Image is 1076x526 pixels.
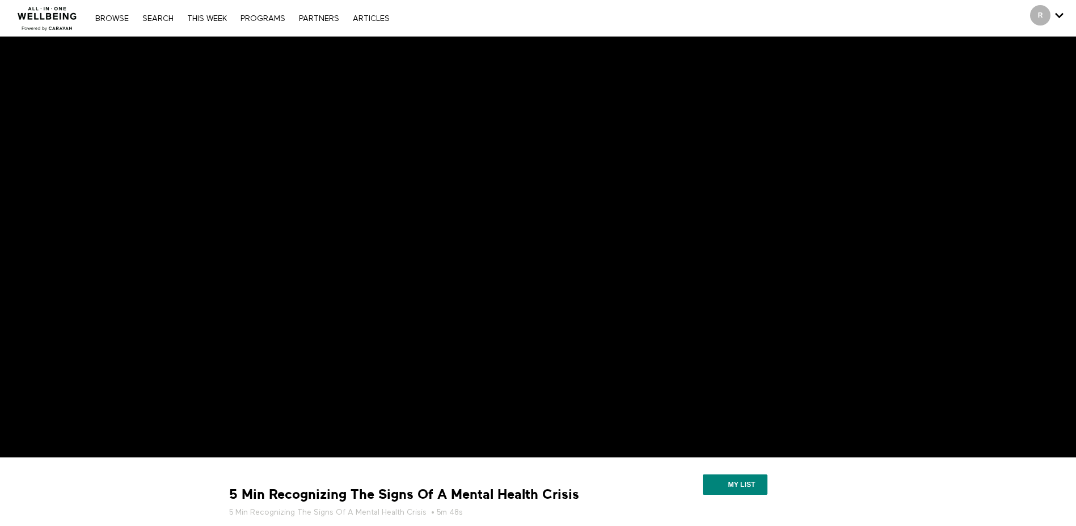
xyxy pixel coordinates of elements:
[182,15,233,23] a: THIS WEEK
[235,15,291,23] a: PROGRAMS
[137,15,179,23] a: Search
[229,486,579,503] strong: 5 Min Recognizing The Signs Of A Mental Health Crisis
[347,15,395,23] a: ARTICLES
[293,15,345,23] a: PARTNERS
[90,15,134,23] a: Browse
[90,12,395,24] nav: Primary
[229,507,427,518] a: 5 Min Recognizing The Signs Of A Mental Health Crisis
[703,474,767,495] button: My list
[229,507,609,518] h5: • 5m 48s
